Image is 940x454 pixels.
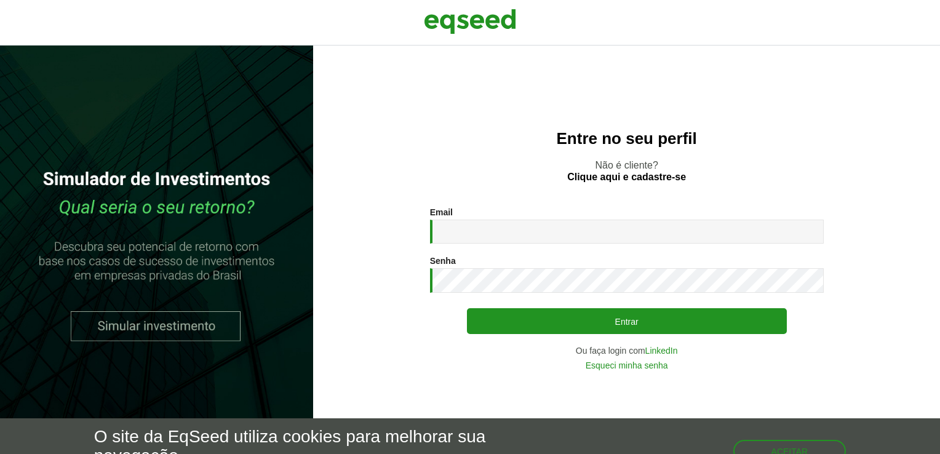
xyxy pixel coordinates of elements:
p: Não é cliente? [338,159,915,183]
label: Email [430,208,453,217]
label: Senha [430,257,456,265]
div: Ou faça login com [430,346,824,355]
a: LinkedIn [645,346,678,355]
a: Esqueci minha senha [586,361,668,370]
img: EqSeed Logo [424,6,516,37]
button: Entrar [467,308,787,334]
h2: Entre no seu perfil [338,130,915,148]
a: Clique aqui e cadastre-se [567,172,686,182]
